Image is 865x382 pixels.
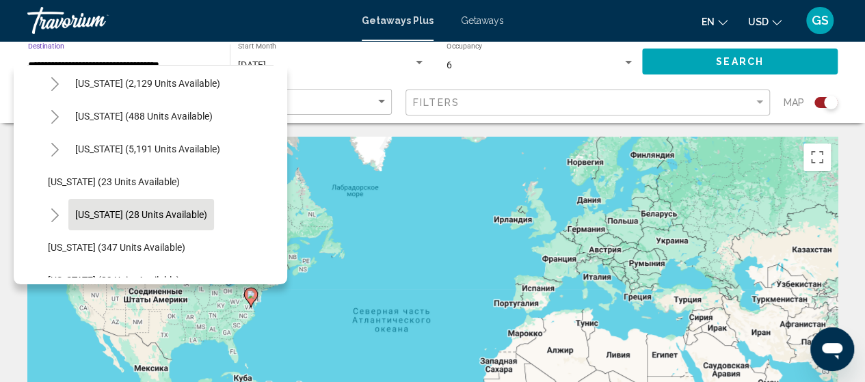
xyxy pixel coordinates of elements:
[27,7,348,34] a: Travorium
[75,78,220,89] span: [US_STATE] (2,129 units available)
[812,14,829,27] span: GS
[748,12,782,31] button: Change currency
[41,232,192,263] button: [US_STATE] (347 units available)
[810,327,854,371] iframe: Кнопка запуска окна обмена сообщениями
[702,16,715,27] span: en
[41,135,68,163] button: Toggle Florida (5,191 units available)
[41,166,187,197] button: [US_STATE] (23 units available)
[784,93,804,112] span: Map
[642,49,838,74] button: Search
[41,201,68,228] button: Toggle Hawaii (28 units available)
[748,16,769,27] span: USD
[802,6,838,35] button: User Menu
[68,133,227,165] button: [US_STATE] (5,191 units available)
[75,209,207,220] span: [US_STATE] (28 units available)
[362,15,434,26] a: Getaways Plus
[68,68,227,99] button: [US_STATE] (2,129 units available)
[48,275,180,286] span: [US_STATE] (89 units available)
[41,70,68,97] button: Toggle California (2,129 units available)
[405,89,770,117] button: Filter
[75,144,220,154] span: [US_STATE] (5,191 units available)
[702,12,728,31] button: Change language
[68,100,219,132] button: [US_STATE] (488 units available)
[41,103,68,130] button: Toggle Colorado (488 units available)
[48,176,180,187] span: [US_STATE] (23 units available)
[75,111,213,122] span: [US_STATE] (488 units available)
[413,97,460,108] span: Filters
[461,15,504,26] a: Getaways
[68,199,214,230] button: [US_STATE] (28 units available)
[48,242,185,253] span: [US_STATE] (347 units available)
[716,57,764,68] span: Search
[447,59,452,70] span: 6
[803,144,831,171] button: Включить полноэкранный режим
[41,264,187,296] button: [US_STATE] (89 units available)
